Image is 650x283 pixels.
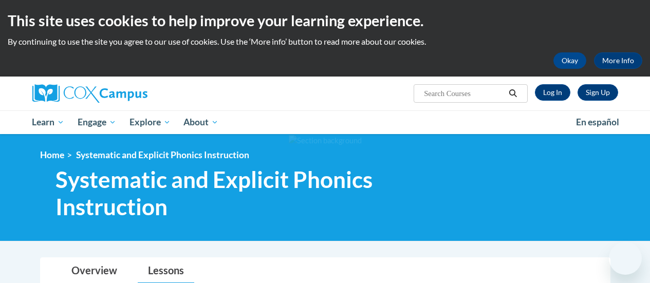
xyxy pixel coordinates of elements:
[55,166,479,220] span: Systematic and Explicit Phonics Instruction
[535,84,570,101] a: Log In
[569,111,626,133] a: En español
[177,110,225,134] a: About
[576,117,619,127] span: En español
[553,52,586,69] button: Okay
[32,84,217,103] a: Cox Campus
[423,87,505,100] input: Search Courses
[25,110,626,134] div: Main menu
[71,110,123,134] a: Engage
[26,110,71,134] a: Learn
[594,52,642,69] a: More Info
[8,36,642,47] p: By continuing to use the site you agree to our use of cookies. Use the ‘More info’ button to read...
[578,84,618,101] a: Register
[32,84,147,103] img: Cox Campus
[78,116,116,128] span: Engage
[609,242,642,275] iframe: Button to launch messaging window
[76,149,249,160] span: Systematic and Explicit Phonics Instruction
[40,149,64,160] a: Home
[289,135,362,146] img: Section background
[183,116,218,128] span: About
[129,116,171,128] span: Explore
[32,116,64,128] span: Learn
[123,110,177,134] a: Explore
[505,87,521,100] button: Search
[8,10,642,31] h2: This site uses cookies to help improve your learning experience.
